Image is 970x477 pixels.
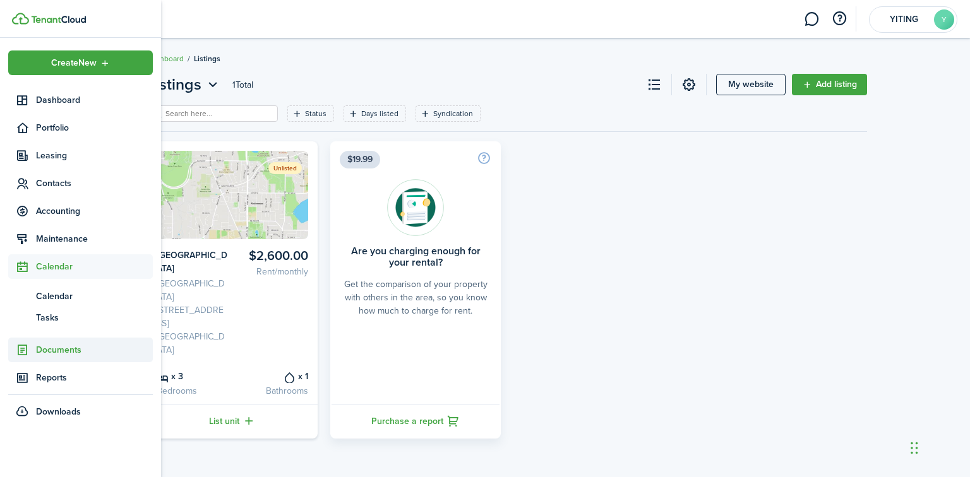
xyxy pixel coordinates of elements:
filter-tag: Open filter [344,105,406,122]
img: Listing avatar [157,151,308,239]
button: Open menu [8,50,153,75]
card-listing-description: Bedrooms [157,384,228,397]
filter-tag: Open filter [287,105,334,122]
card-listing-description: [GEOGRAPHIC_DATA][STREET_ADDRESS][GEOGRAPHIC_DATA] [157,277,228,356]
header-page-total: 1 Total [232,78,253,91]
span: Create New [51,59,97,68]
a: Dashboard [8,88,153,112]
span: Maintenance [36,232,153,245]
card-listing-title: [GEOGRAPHIC_DATA] [157,249,228,275]
img: Rentability report avatar [387,179,444,236]
card-listing-title: x 3 [157,369,228,383]
card-title: Are you charging enough for your rental? [340,245,491,268]
a: Calendar [8,285,153,307]
card-listing-title: $2,600.00 [237,249,309,263]
span: Listings [194,53,220,64]
a: Messaging [799,3,823,35]
span: Reports [36,371,153,384]
a: Dashboard [147,53,184,64]
img: TenantCloud [31,16,86,23]
filter-tag-label: Days listed [361,108,398,119]
button: Listings [147,73,221,96]
avatar-text: Y [934,9,954,30]
filter-tag: Open filter [416,105,481,122]
filter-tag-label: Status [305,108,326,119]
span: Documents [36,343,153,356]
filter-tag-label: Syndication [433,108,473,119]
span: Leasing [36,149,153,162]
button: Open menu [147,73,221,96]
span: Calendar [36,290,153,303]
status: Unlisted [268,162,302,174]
img: TenantCloud [12,13,29,25]
span: $19.99 [340,151,380,168]
span: Dashboard [36,93,153,107]
input: Search here... [162,108,273,120]
span: Accounting [36,204,153,218]
span: Listings [147,73,201,96]
a: My website [716,74,786,95]
a: Purchase a report [330,404,501,439]
span: YITING [878,15,929,24]
card-listing-title: x 1 [237,369,309,383]
iframe: Chat Widget [907,416,970,477]
a: Tasks [8,307,153,328]
span: Tasks [36,311,153,324]
span: Portfolio [36,121,153,134]
card-listing-description: Bathrooms [237,384,309,397]
card-description: Get the comparison of your property with others in the area, so you know how much to charge for r... [340,278,491,317]
span: Contacts [36,177,153,190]
a: Reports [8,365,153,390]
card-listing-description: Rent/monthly [237,265,309,278]
a: Add listing [792,74,867,95]
div: Drag [911,429,918,467]
a: List unit [147,404,318,439]
button: Open resource center [829,8,850,30]
span: Calendar [36,260,153,273]
span: Downloads [36,405,81,418]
